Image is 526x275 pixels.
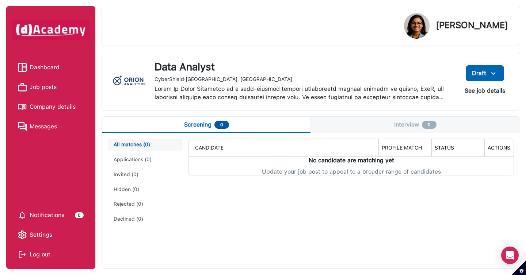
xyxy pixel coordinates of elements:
[108,213,183,225] button: Declined (0)
[18,83,27,92] img: Job posts icon
[102,117,311,133] button: Screening0
[18,62,84,73] a: Dashboard iconDashboard
[18,249,84,260] div: Log out
[30,62,60,73] span: Dashboard
[511,260,526,275] button: Set cookie preferences
[489,69,498,78] img: menu
[18,122,27,131] img: Messages icon
[108,183,183,195] button: Hidden (0)
[501,247,519,264] div: Open Intercom Messenger
[18,63,27,72] img: Dashboard icon
[30,82,57,93] span: Job posts
[466,65,504,81] button: Draftmenu
[404,13,430,39] img: Profile
[108,169,183,181] button: Invited (0)
[435,145,454,151] span: STATUS
[436,21,508,30] p: [PERSON_NAME]
[311,117,520,133] button: Interview0
[18,231,27,239] img: setting
[195,145,224,151] span: CANDIDATE
[18,121,84,132] a: Messages iconMessages
[30,121,57,132] span: Messages
[422,121,437,129] div: 0
[12,20,89,40] img: dAcademy
[155,85,453,101] div: Lorem Ip Dolor Sitametco ad e sedd-eiusmod tempori utlaboreetd magnaal enimadm ve quisno, ExeR, u...
[108,154,183,166] button: Applications (0)
[111,62,149,100] img: job-image
[108,139,183,151] button: All matches (0)
[18,211,27,220] img: setting
[30,101,76,112] span: Company details
[108,198,183,210] button: Rejected (0)
[155,61,453,73] div: Data Analyst
[382,145,422,151] span: PROFILE MATCH
[30,229,52,240] span: Settings
[18,250,27,259] img: Log out
[214,121,229,129] div: 0
[75,212,84,218] div: 8
[18,102,27,111] img: Company details icon
[472,69,498,78] div: Draft
[459,84,511,97] button: See job details
[30,210,64,221] span: Notifications
[18,101,84,112] a: Company details iconCompany details
[155,76,453,82] div: CyberShield · [GEOGRAPHIC_DATA], [GEOGRAPHIC_DATA]
[488,145,510,151] span: ACTIONS
[18,82,84,93] a: Job posts iconJob posts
